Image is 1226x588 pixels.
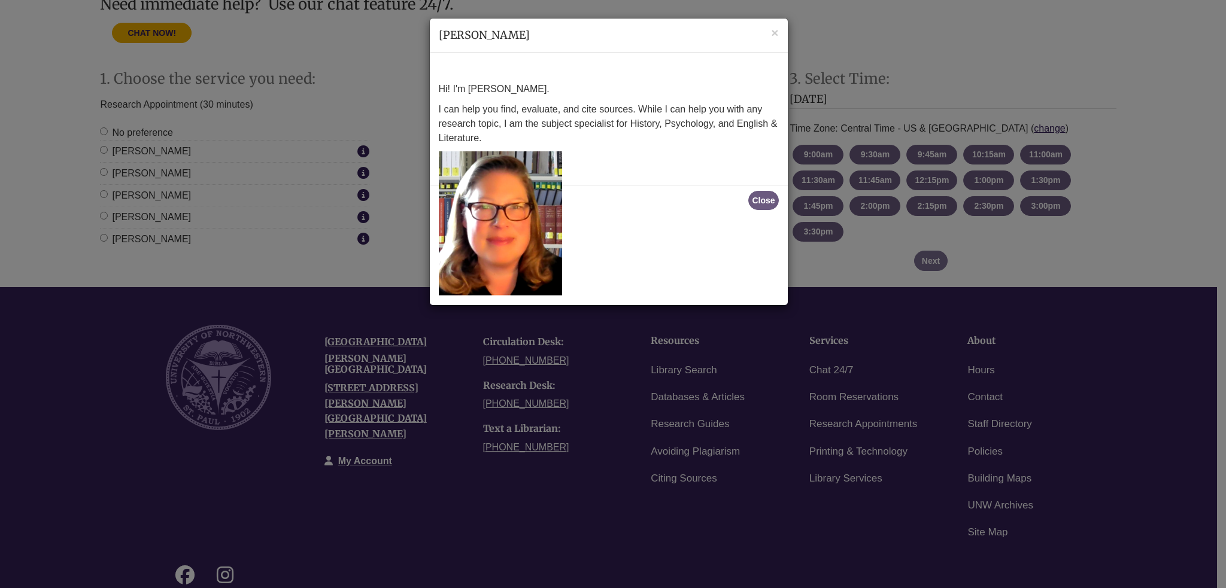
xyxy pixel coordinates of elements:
button: Close [748,191,778,210]
h4: [PERSON_NAME] [439,28,779,43]
span: I can help you find, evaluate, and cite sources. While I can help you with any research topic, I ... [439,104,778,143]
button: Close [771,26,778,39]
span: Hi! I'm [PERSON_NAME]. [439,84,550,94]
span: × [771,26,778,39]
